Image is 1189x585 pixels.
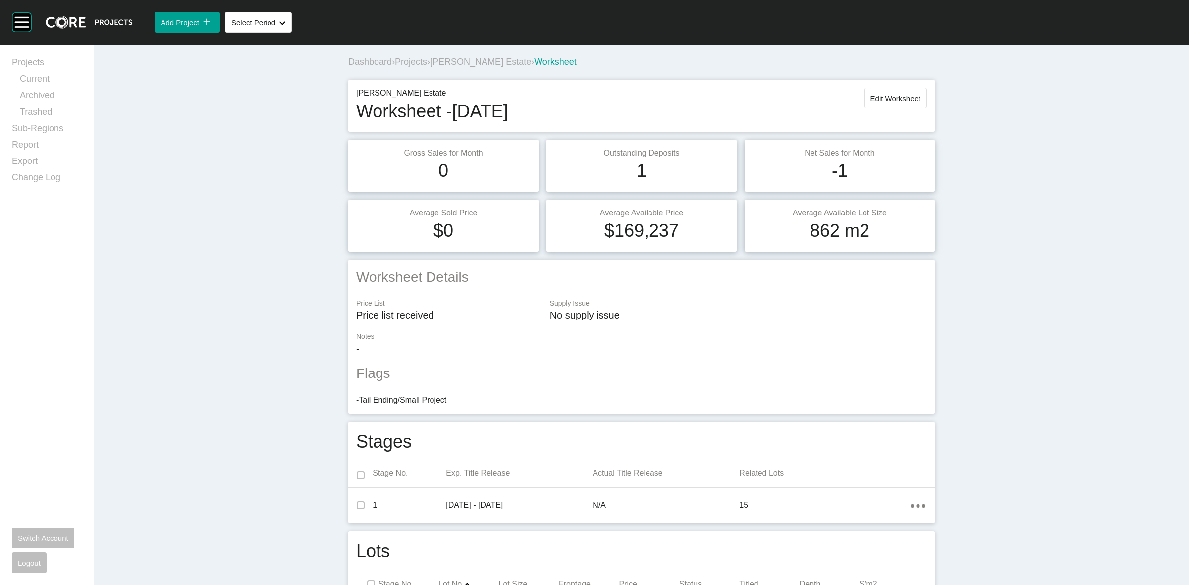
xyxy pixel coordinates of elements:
h1: $169,237 [604,218,679,243]
span: Edit Worksheet [870,94,920,103]
h1: Worksheet - [DATE] [356,99,508,124]
h1: 862 m2 [810,218,869,243]
span: Select Period [231,18,275,27]
p: Stage No. [373,468,446,479]
span: › [427,57,430,67]
p: [DATE] - [DATE] [446,500,593,511]
button: Logout [12,552,47,573]
h1: Stages [356,429,412,454]
p: - [356,342,927,356]
p: Supply Issue [550,299,927,309]
a: Export [12,155,82,171]
h1: $0 [433,218,453,243]
a: Projects [12,56,82,73]
a: Current [20,73,82,89]
h1: 1 [637,159,647,183]
img: core-logo-dark.3138cae2.png [46,16,132,29]
p: Price list received [356,308,540,322]
button: Edit Worksheet [864,88,927,108]
span: Switch Account [18,534,68,542]
span: Logout [18,559,41,567]
button: Select Period [225,12,292,33]
button: Add Project [155,12,220,33]
a: Projects [395,57,427,67]
p: Notes [356,332,927,342]
p: 1 [373,500,446,511]
span: Add Project [161,18,199,27]
a: Sub-Regions [12,122,82,139]
h2: Worksheet Details [356,267,927,287]
p: [PERSON_NAME] Estate [356,88,508,99]
a: Dashboard [348,57,392,67]
a: Archived [20,89,82,106]
p: Actual Title Release [593,468,739,479]
a: [PERSON_NAME] Estate [430,57,531,67]
h1: Lots [356,539,390,564]
h1: -1 [832,159,848,183]
button: Switch Account [12,528,74,548]
span: › [392,57,395,67]
h2: Flags [356,364,927,383]
p: No supply issue [550,308,927,322]
span: Worksheet [534,57,577,67]
a: Change Log [12,171,82,188]
p: Net Sales for Month [753,148,927,159]
p: Average Sold Price [356,208,531,218]
p: Exp. Title Release [446,468,593,479]
p: Outstanding Deposits [554,148,729,159]
a: Trashed [20,106,82,122]
p: N/A [593,500,739,511]
p: Average Available Price [554,208,729,218]
p: Gross Sales for Month [356,148,531,159]
p: Average Available Lot Size [753,208,927,218]
li: - Tail Ending/Small Project [356,395,927,406]
p: 15 [739,500,910,511]
p: Price List [356,299,540,309]
span: › [531,57,534,67]
p: Related Lots [739,468,910,479]
h1: 0 [438,159,448,183]
a: Report [12,139,82,155]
